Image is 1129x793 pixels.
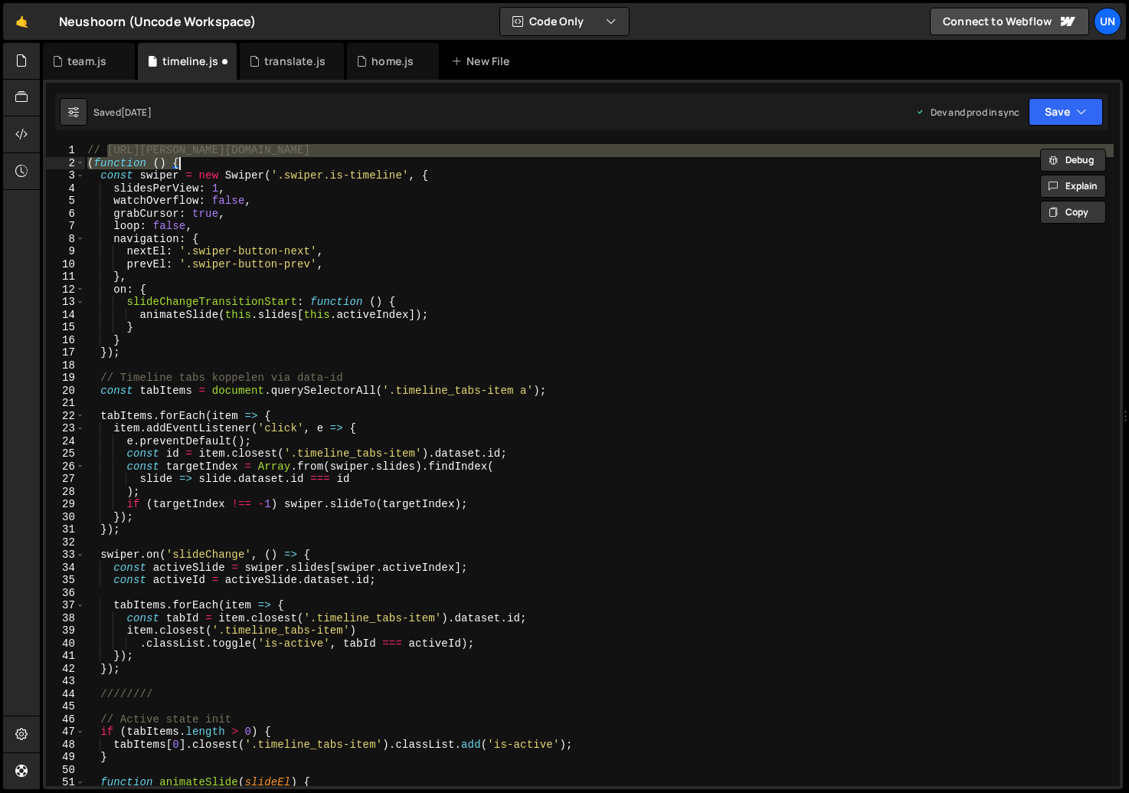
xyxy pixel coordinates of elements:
[46,144,85,157] div: 1
[46,296,85,309] div: 13
[121,106,152,119] div: [DATE]
[46,498,85,511] div: 29
[46,309,85,322] div: 14
[46,688,85,701] div: 44
[46,460,85,474] div: 26
[46,435,85,448] div: 24
[46,549,85,562] div: 33
[46,739,85,752] div: 48
[46,574,85,587] div: 35
[3,3,41,40] a: 🤙
[93,106,152,119] div: Saved
[930,8,1089,35] a: Connect to Webflow
[46,624,85,637] div: 39
[46,663,85,676] div: 42
[46,245,85,258] div: 9
[46,233,85,246] div: 8
[67,54,106,69] div: team.js
[46,397,85,410] div: 21
[46,612,85,625] div: 38
[46,195,85,208] div: 5
[46,637,85,650] div: 40
[46,511,85,524] div: 30
[46,321,85,334] div: 15
[46,270,85,283] div: 11
[371,54,414,69] div: home.js
[46,599,85,612] div: 37
[46,751,85,764] div: 49
[46,523,85,536] div: 31
[46,700,85,713] div: 45
[46,726,85,739] div: 47
[46,486,85,499] div: 28
[46,385,85,398] div: 20
[46,372,85,385] div: 19
[46,182,85,195] div: 4
[1040,201,1106,224] button: Copy
[46,334,85,347] div: 16
[46,764,85,777] div: 50
[46,283,85,297] div: 12
[46,587,85,600] div: 36
[59,12,256,31] div: Neushoorn (Uncode Workspace)
[46,562,85,575] div: 34
[46,422,85,435] div: 23
[46,220,85,233] div: 7
[46,157,85,170] div: 2
[46,776,85,789] div: 51
[46,169,85,182] div: 3
[46,536,85,549] div: 32
[46,473,85,486] div: 27
[46,258,85,271] div: 10
[46,713,85,726] div: 46
[451,54,515,69] div: New File
[46,208,85,221] div: 6
[46,410,85,423] div: 22
[162,54,218,69] div: timeline.js
[1029,98,1103,126] button: Save
[1094,8,1121,35] a: Un
[46,650,85,663] div: 41
[46,675,85,688] div: 43
[1040,149,1106,172] button: Debug
[1040,175,1106,198] button: Explain
[915,106,1019,119] div: Dev and prod in sync
[46,359,85,372] div: 18
[264,54,326,69] div: translate.js
[46,346,85,359] div: 17
[46,447,85,460] div: 25
[500,8,629,35] button: Code Only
